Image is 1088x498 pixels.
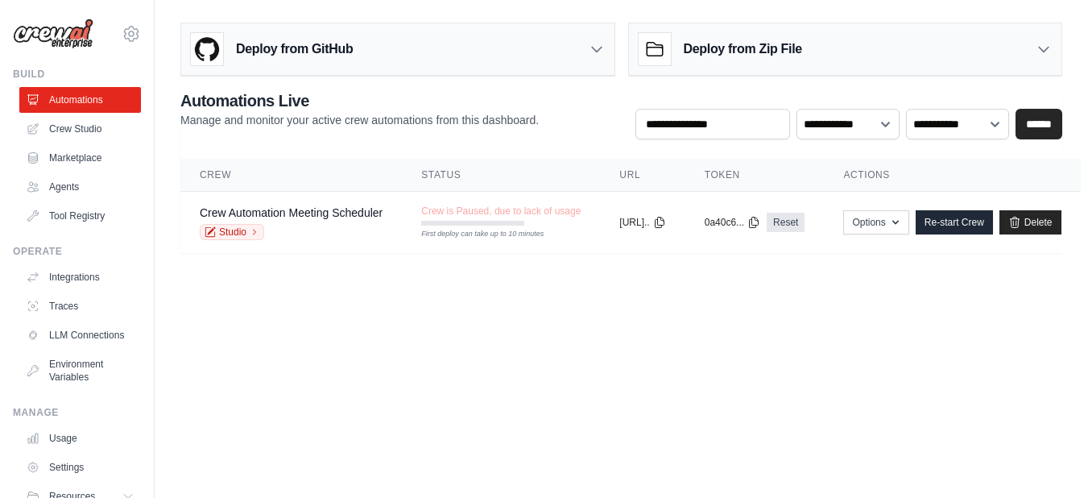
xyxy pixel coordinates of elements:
a: Settings [19,454,141,480]
img: GitHub Logo [191,33,223,65]
h3: Deploy from GitHub [236,39,353,59]
h3: Deploy from Zip File [684,39,802,59]
th: Status [402,159,600,192]
a: Crew Studio [19,116,141,142]
a: Tool Registry [19,203,141,229]
a: Agents [19,174,141,200]
a: Usage [19,425,141,451]
button: 0a40c6... [705,216,760,229]
p: Manage and monitor your active crew automations from this dashboard. [180,112,539,128]
th: URL [600,159,685,192]
div: Manage [13,406,141,419]
h2: Automations Live [180,89,539,112]
th: Token [685,159,825,192]
a: Environment Variables [19,351,141,390]
div: Operate [13,245,141,258]
a: Studio [200,224,264,240]
div: First deploy can take up to 10 minutes [421,229,524,240]
a: Integrations [19,264,141,290]
a: Automations [19,87,141,113]
span: Crew is Paused, due to lack of usage [421,205,581,218]
div: Build [13,68,141,81]
th: Crew [180,159,402,192]
button: Options [843,210,908,234]
a: Reset [767,213,805,232]
a: Crew Automation Meeting Scheduler [200,206,383,219]
a: LLM Connections [19,322,141,348]
a: Marketplace [19,145,141,171]
a: Traces [19,293,141,319]
th: Actions [824,159,1080,192]
img: Logo [13,19,93,49]
a: Re-start Crew [916,210,993,234]
a: Delete [999,210,1061,234]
